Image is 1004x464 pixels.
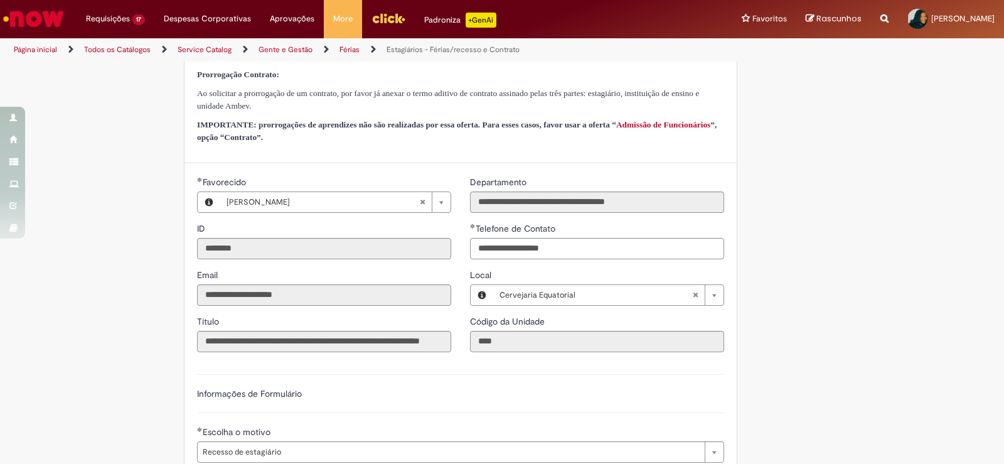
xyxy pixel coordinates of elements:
a: Estagiários - Férias/recesso e Contrato [387,45,520,55]
span: [PERSON_NAME] [227,192,419,212]
span: Local [470,269,494,281]
span: Ao solicitar a prorrogação de um contrato, por favor já anexar o termo aditivo de contrato assina... [197,89,699,111]
a: Gente e Gestão [259,45,312,55]
a: Cervejaria EquatorialLimpar campo Local [493,285,724,305]
span: Rascunhos [816,13,862,24]
a: [PERSON_NAME]Limpar campo Favorecido [220,192,451,212]
span: More [333,13,353,25]
span: Obrigatório Preenchido [470,224,476,229]
span: Requisições [86,13,130,25]
label: Somente leitura - Título [197,315,222,328]
img: ServiceNow [1,6,66,31]
input: Departamento [470,192,724,213]
span: Obrigatório Preenchido [197,427,203,432]
span: Somente leitura - Email [197,269,220,281]
span: [PERSON_NAME] [931,13,995,24]
input: Título [197,331,451,352]
label: Somente leitura - Código da Unidade [470,315,547,328]
span: Aprovações [270,13,314,25]
input: Email [197,284,451,306]
input: ID [197,238,451,259]
span: Necessários - Favorecido [203,176,248,188]
label: Somente leitura - Departamento [470,176,529,188]
label: Somente leitura - Email [197,269,220,281]
strong: IMPORTANTE: prorrogações de aprendizes não são realizadas por essa oferta. Para esses casos, favo... [197,120,616,129]
span: Recesso de estagiário [203,442,698,462]
a: Todos os Catálogos [84,45,151,55]
span: 17 [132,14,145,25]
p: +GenAi [466,13,496,28]
label: Informações de Formulário [197,388,302,399]
span: Cervejaria Equatorial [499,285,692,305]
span: Obrigatório Preenchido [197,177,203,182]
a: Página inicial [14,45,57,55]
span: Escolha o motivo [203,426,273,438]
img: click_logo_yellow_360x200.png [371,9,405,28]
input: Código da Unidade [470,331,724,352]
abbr: Limpar campo Favorecido [413,192,432,212]
span: Telefone de Contato [476,223,558,234]
button: Local, Visualizar este registro Cervejaria Equatorial [471,285,493,305]
label: Somente leitura - ID [197,222,208,235]
a: Admissão de Funcionários [616,120,710,129]
a: Férias [339,45,360,55]
input: Telefone de Contato [470,238,724,259]
span: Despesas Corporativas [164,13,251,25]
div: Padroniza [424,13,496,28]
abbr: Limpar campo Local [686,285,705,305]
ul: Trilhas de página [9,38,660,62]
button: Favorecido, Visualizar este registro Marinete Sousa Da Silva Reis [198,192,220,212]
a: Service Catalog [178,45,232,55]
span: Somente leitura - ID [197,223,208,234]
a: Rascunhos [806,13,862,25]
strong: Prorrogação Contrato: [197,70,279,79]
span: Favoritos [752,13,787,25]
